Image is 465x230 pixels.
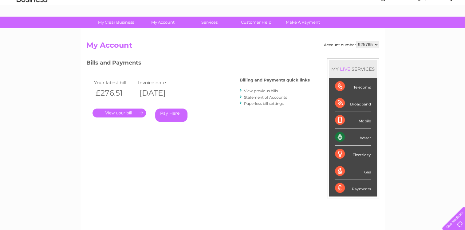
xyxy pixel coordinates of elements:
div: LIVE [339,66,352,72]
td: Your latest bill [93,78,137,87]
div: Gas [335,163,371,180]
a: Telecoms [389,26,408,31]
div: Account number [324,41,379,48]
a: Blog [412,26,420,31]
a: My Clear Business [91,17,141,28]
a: Log out [445,26,459,31]
a: Contact [424,26,439,31]
div: Electricity [335,146,371,163]
div: Telecoms [335,78,371,95]
div: Water [335,129,371,146]
th: [DATE] [136,87,181,99]
div: Payments [335,180,371,196]
div: Clear Business is a trading name of Verastar Limited (registered in [GEOGRAPHIC_DATA] No. 3667643... [88,3,378,30]
a: Customer Help [231,17,282,28]
img: logo.png [16,16,48,35]
a: Paperless bill settings [244,101,284,106]
td: Invoice date [136,78,181,87]
h2: My Account [86,41,379,53]
a: Make A Payment [278,17,328,28]
a: Energy [372,26,386,31]
a: Services [184,17,235,28]
a: 0333 014 3131 [349,3,392,11]
h4: Billing and Payments quick links [240,78,310,82]
th: £276.51 [93,87,137,99]
a: My Account [137,17,188,28]
a: View previous bills [244,89,278,93]
a: Statement of Accounts [244,95,287,100]
div: Mobile [335,112,371,129]
div: Broadband [335,95,371,112]
a: Water [357,26,368,31]
div: MY SERVICES [329,60,377,78]
a: . [93,109,146,117]
h3: Bills and Payments [86,58,310,69]
a: Pay Here [155,109,187,122]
